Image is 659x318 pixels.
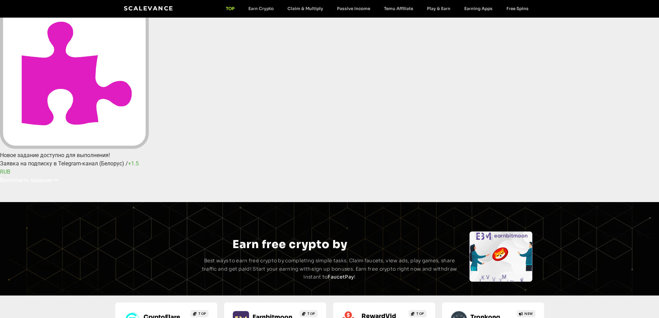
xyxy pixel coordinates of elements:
[457,6,500,11] a: Earning Apps
[281,6,330,11] a: Claim & Multiply
[377,6,420,11] a: Temu Affiliate
[307,311,315,316] span: TOP
[328,274,354,280] a: FaucetPay
[300,310,318,317] a: TOP
[201,257,458,281] p: Best ways to earn free crypto by completing simple tasks. Claim faucets, view ads, play games, sh...
[219,6,536,11] nav: Menu
[500,6,536,11] a: Free Spins
[409,310,427,317] a: TOP
[524,311,533,316] span: NEW
[416,311,424,316] span: TOP
[219,6,241,11] a: TOP
[516,310,536,317] a: NEW
[330,6,377,11] a: Passive Income
[420,6,457,11] a: Play & Earn
[241,6,281,11] a: Earn Crypto
[469,231,532,282] div: Slides
[191,310,209,317] a: TOP
[126,231,189,282] div: Slides
[198,311,206,316] span: TOP
[232,237,347,251] span: Earn free crypto by
[124,5,174,12] a: Scalevance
